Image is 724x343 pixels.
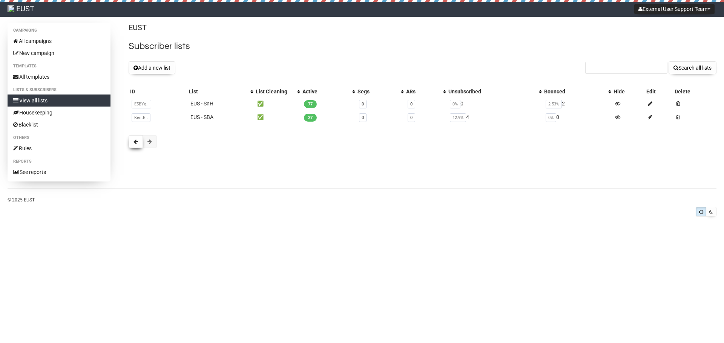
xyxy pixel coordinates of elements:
th: ID: No sort applied, sorting is disabled [129,86,187,97]
a: 0 [410,115,413,120]
span: 12.9% [450,113,466,122]
td: 4 [447,110,543,124]
span: E5BYq.. [132,100,151,108]
span: 0% [546,113,556,122]
li: Templates [8,62,110,71]
th: Hide: No sort applied, sorting is disabled [612,86,645,97]
th: Bounced: No sort applied, activate to apply an ascending sort [543,86,612,97]
th: ARs: No sort applied, activate to apply an ascending sort [405,86,447,97]
a: 0 [362,115,364,120]
h2: Subscriber lists [129,40,716,53]
li: Others [8,133,110,142]
a: EUS - SBA [190,114,213,120]
p: EUST [129,23,716,33]
span: 27 [304,114,317,122]
div: Edit [646,88,672,95]
th: List Cleaning: No sort applied, activate to apply an ascending sort [254,86,301,97]
button: Search all lists [669,61,716,74]
a: New campaign [8,47,110,59]
div: Delete [675,88,715,95]
button: External User Support Team [634,4,715,14]
li: Campaigns [8,26,110,35]
th: Segs: No sort applied, activate to apply an ascending sort [356,86,404,97]
a: 0 [362,102,364,107]
div: ID [130,88,186,95]
p: © 2025 EUST [8,196,716,204]
th: Edit: No sort applied, sorting is disabled [645,86,673,97]
a: 0 [410,102,413,107]
th: Unsubscribed: No sort applied, activate to apply an ascending sort [447,86,543,97]
td: 0 [543,110,612,124]
div: Active [302,88,349,95]
a: See reports [8,166,110,178]
a: Blacklist [8,119,110,131]
div: Segs [357,88,397,95]
a: All templates [8,71,110,83]
th: Active: No sort applied, activate to apply an ascending sort [301,86,356,97]
td: 0 [447,97,543,110]
th: List: No sort applied, activate to apply an ascending sort [187,86,254,97]
li: Lists & subscribers [8,85,110,95]
span: KentR.. [132,113,150,122]
span: 0% [450,100,460,108]
li: Reports [8,157,110,166]
td: ✅ [254,97,301,110]
div: List [189,88,246,95]
a: All campaigns [8,35,110,47]
td: 2 [543,97,612,110]
div: Hide [614,88,643,95]
button: Add a new list [129,61,175,74]
div: Bounced [544,88,604,95]
a: Rules [8,142,110,154]
span: 77 [304,100,317,108]
div: ARs [406,88,439,95]
th: Delete: No sort applied, sorting is disabled [673,86,716,97]
span: 2.53% [546,100,562,108]
img: 9.png [8,5,14,12]
div: Unsubscribed [448,88,535,95]
a: Housekeeping [8,107,110,119]
a: View all lists [8,95,110,107]
td: ✅ [254,110,301,124]
a: EUS - SnH [190,101,213,107]
div: List Cleaning [256,88,293,95]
